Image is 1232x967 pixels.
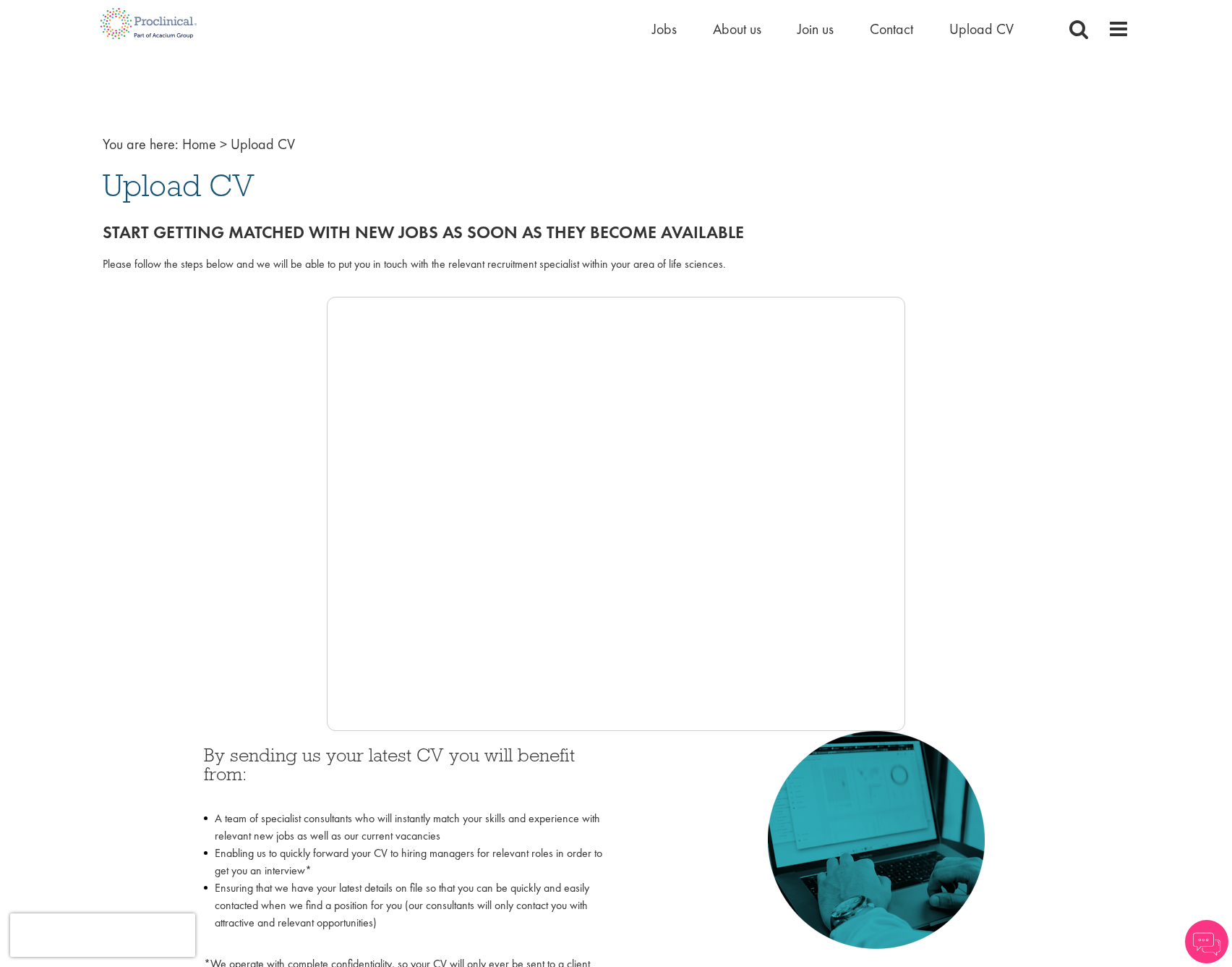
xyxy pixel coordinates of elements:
a: Upload CV [949,20,1014,38]
li: A team of specialist consultants who will instantly match your skills and experience with relevan... [204,810,605,845]
span: You are here: [103,135,179,153]
a: Join us [797,20,834,38]
a: Contact [870,20,913,38]
div: Please follow the steps below and we will be able to put you in touch with the relevant recruitme... [103,256,1129,273]
a: breadcrumb link [182,135,216,153]
a: Jobs [652,20,677,38]
li: Enabling us to quickly forward your CV to hiring managers for relevant roles in order to get you ... [204,845,605,879]
h3: By sending us your latest CV you will benefit from: [204,746,605,803]
img: Chatbot [1185,920,1228,963]
a: About us [713,20,761,38]
li: Ensuring that we have your latest details on file so that you can be quickly and easily contacted... [204,879,605,949]
span: Upload CV [231,135,295,153]
h2: Start getting matched with new jobs as soon as they become available [103,223,1129,242]
span: Upload CV [103,166,254,205]
iframe: reCAPTCHA [10,913,195,957]
span: > [220,135,227,153]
